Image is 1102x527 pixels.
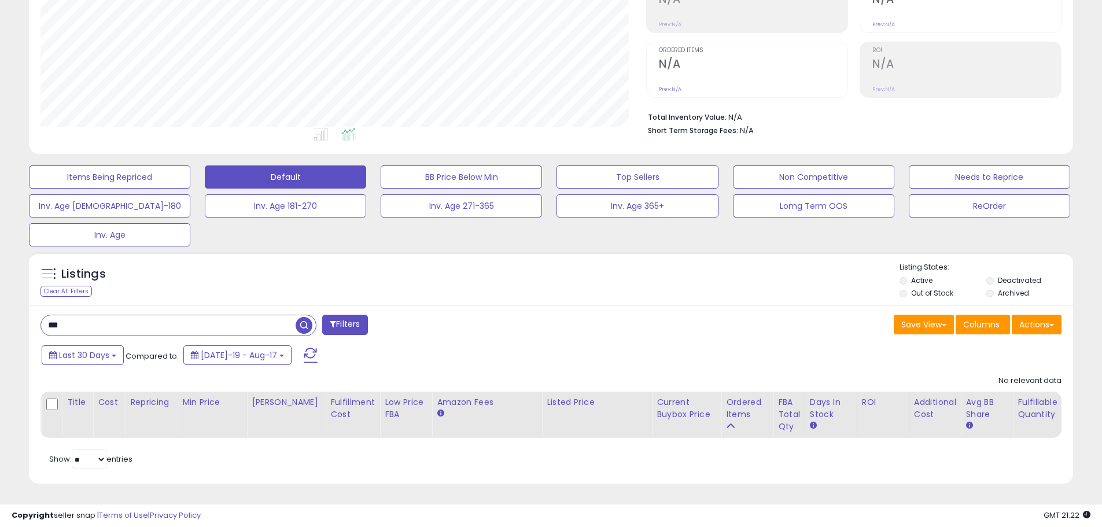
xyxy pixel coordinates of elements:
small: Prev: N/A [659,86,681,93]
div: Amazon Fees [437,396,537,408]
div: FBA Total Qty [778,396,800,433]
button: Default [205,165,366,189]
div: Additional Cost [914,396,956,421]
b: Total Inventory Value: [648,112,727,122]
button: BB Price Below Min [381,165,542,189]
div: seller snap | | [12,510,201,521]
small: Amazon Fees. [437,408,444,419]
div: Avg BB Share [965,396,1008,421]
button: ReOrder [909,194,1070,218]
a: Terms of Use [99,510,148,521]
span: [DATE]-19 - Aug-17 [201,349,277,361]
label: Out of Stock [911,288,953,298]
div: Current Buybox Price [657,396,716,421]
button: Inv. Age 271-365 [381,194,542,218]
li: N/A [648,109,1053,123]
button: Inv. Age 365+ [556,194,718,218]
button: Last 30 Days [42,345,124,365]
div: Min Price [182,396,242,408]
span: Last 30 Days [59,349,109,361]
span: Show: entries [49,454,132,465]
div: ROI [862,396,904,408]
a: Privacy Policy [150,510,201,521]
span: N/A [740,125,754,136]
strong: Copyright [12,510,54,521]
div: No relevant data [998,375,1062,386]
h2: N/A [872,57,1061,73]
small: Avg BB Share. [965,421,972,431]
div: Fulfillment Cost [330,396,375,421]
button: Needs to Reprice [909,165,1070,189]
button: Non Competitive [733,165,894,189]
button: Filters [322,315,367,335]
div: Fulfillable Quantity [1018,396,1057,421]
div: Clear All Filters [40,286,92,297]
div: [PERSON_NAME] [252,396,320,408]
button: Top Sellers [556,165,718,189]
label: Deactivated [998,275,1041,285]
p: Listing States: [900,262,1073,273]
button: [DATE]-19 - Aug-17 [183,345,292,365]
label: Archived [998,288,1029,298]
div: Listed Price [547,396,647,408]
div: Title [67,396,88,408]
button: Actions [1012,315,1062,334]
span: Compared to: [126,351,179,362]
button: Lomg Term OOS [733,194,894,218]
h2: N/A [659,57,847,73]
label: Active [911,275,933,285]
div: Cost [98,396,120,408]
button: Columns [956,315,1010,334]
h5: Listings [61,266,106,282]
div: Days In Stock [810,396,852,421]
small: Prev: N/A [659,21,681,28]
div: Ordered Items [726,396,768,421]
small: Prev: N/A [872,21,895,28]
span: 2025-09-17 21:22 GMT [1044,510,1090,521]
small: Prev: N/A [872,86,895,93]
span: ROI [872,47,1061,54]
div: Repricing [130,396,172,408]
span: Columns [963,319,1000,330]
button: Items Being Repriced [29,165,190,189]
button: Inv. Age [29,223,190,246]
div: Low Price FBA [385,396,427,421]
button: Save View [894,315,954,334]
b: Short Term Storage Fees: [648,126,738,135]
button: Inv. Age 181-270 [205,194,366,218]
button: Inv. Age [DEMOGRAPHIC_DATA]-180 [29,194,190,218]
span: Ordered Items [659,47,847,54]
small: Days In Stock. [810,421,817,431]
